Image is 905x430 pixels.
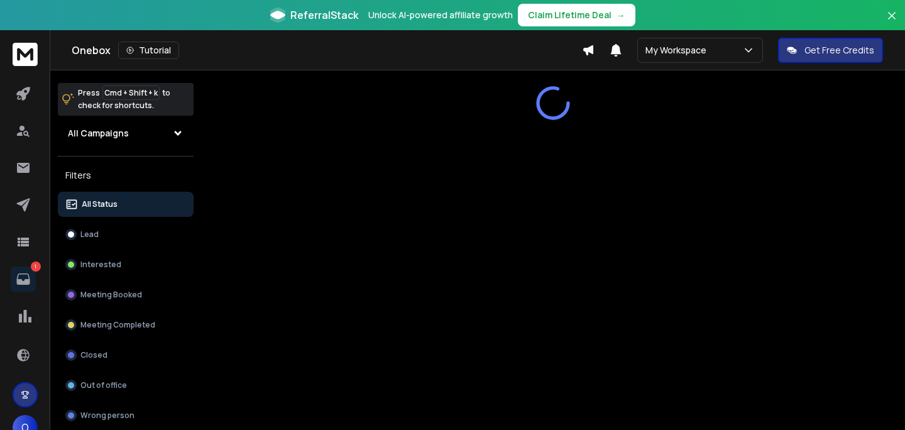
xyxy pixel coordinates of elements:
h3: Filters [58,167,194,184]
p: Out of office [80,380,127,390]
p: My Workspace [645,44,711,57]
p: Closed [80,350,107,360]
span: → [617,9,625,21]
p: Get Free Credits [804,44,874,57]
button: All Status [58,192,194,217]
div: Onebox [72,41,582,59]
span: Cmd + Shift + k [102,85,160,100]
button: All Campaigns [58,121,194,146]
button: Out of office [58,373,194,398]
p: Unlock AI-powered affiliate growth [368,9,513,21]
button: Close banner [884,8,900,38]
p: Lead [80,229,99,240]
button: Tutorial [118,41,179,59]
button: Meeting Booked [58,282,194,307]
button: Lead [58,222,194,247]
p: Interested [80,260,121,270]
button: Wrong person [58,403,194,428]
span: ReferralStack [290,8,358,23]
p: Meeting Booked [80,290,142,300]
p: Meeting Completed [80,320,155,330]
button: Closed [58,343,194,368]
p: Wrong person [80,411,134,421]
h1: All Campaigns [68,127,129,140]
button: Get Free Credits [778,38,883,63]
button: Interested [58,252,194,277]
p: All Status [82,199,118,209]
button: Meeting Completed [58,312,194,338]
p: 1 [31,262,41,272]
button: Claim Lifetime Deal→ [518,4,635,26]
p: Press to check for shortcuts. [78,87,170,112]
a: 1 [11,267,36,292]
